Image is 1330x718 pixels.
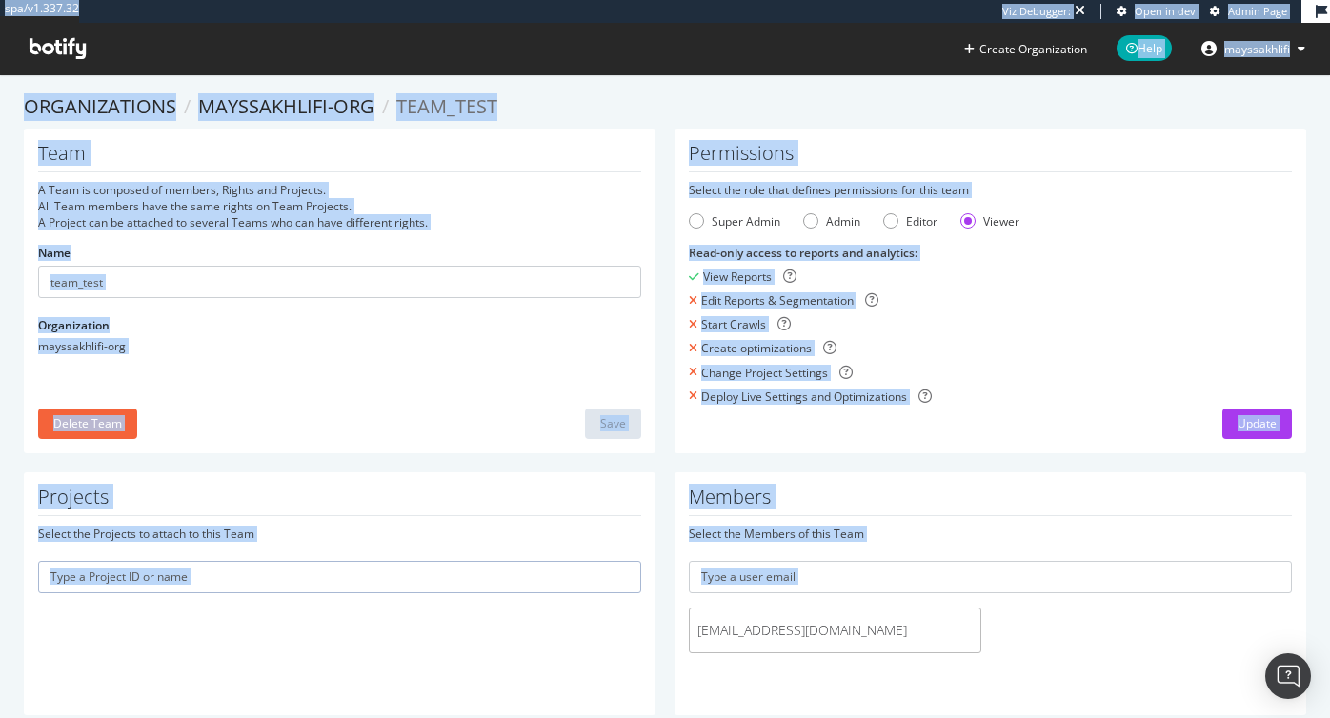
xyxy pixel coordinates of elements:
div: Delete Team [53,415,122,431]
input: Type a Project ID or name [38,561,641,593]
div: Create optimizations [701,340,812,356]
div: Select the Projects to attach to this Team [38,526,641,542]
div: Editor [906,213,937,229]
button: Create Organization [963,40,1088,58]
div: Select the role that defines permissions for this team [689,182,1292,198]
div: Update [1238,415,1277,431]
div: Admin [803,213,860,229]
span: team_test [396,93,497,119]
a: Admin Page [1210,4,1287,19]
button: mayssakhlifi [1186,33,1320,64]
div: Deploy Live Settings and Optimizations [701,389,907,405]
button: Save [585,409,641,439]
h1: Projects [38,487,641,516]
div: Super Admin [689,213,780,229]
div: Save [600,415,626,431]
a: Open in dev [1117,4,1196,19]
div: mayssakhlifi-org [38,338,641,354]
div: View Reports [703,269,772,285]
input: Type a user email [689,561,1292,593]
span: Help [1117,35,1172,61]
div: Read-only access to reports and analytics : [689,245,1292,261]
div: A Team is composed of members, Rights and Projects. All Team members have the same rights on Team... [38,182,641,230]
label: Name [38,245,71,261]
span: mayssakhlifi [1224,41,1290,57]
a: Organizations [24,93,176,119]
a: mayssakhlifi-org [198,93,374,119]
div: Viewer [983,213,1019,229]
div: Viz Debugger: [1002,4,1071,19]
div: Super Admin [712,213,780,229]
ol: breadcrumbs [24,93,1306,121]
button: Delete Team [38,409,137,439]
span: Admin Page [1228,4,1287,18]
button: Update [1222,409,1292,439]
div: Start Crawls [701,316,766,332]
div: Select the Members of this Team [689,526,1292,542]
div: Editor [883,213,937,229]
h1: Permissions [689,143,1292,172]
div: Edit Reports & Segmentation [701,292,854,309]
div: Viewer [960,213,1019,229]
span: [EMAIL_ADDRESS][DOMAIN_NAME] [697,621,973,640]
div: Admin [826,213,860,229]
h1: Team [38,143,641,172]
div: Change Project Settings [701,365,828,381]
span: Open in dev [1135,4,1196,18]
label: Organization [38,317,110,333]
div: Open Intercom Messenger [1265,653,1311,699]
h1: Members [689,487,1292,516]
input: Name [38,266,641,298]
